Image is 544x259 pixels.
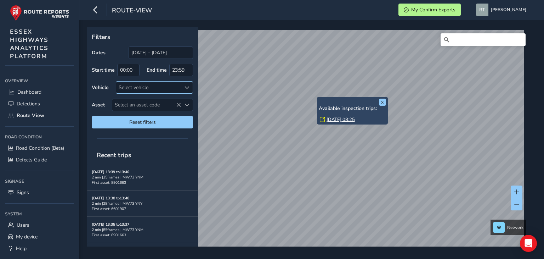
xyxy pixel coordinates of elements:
div: Road Condition [5,132,74,142]
div: System [5,209,74,219]
div: Select an asset code [181,99,193,111]
label: End time [147,67,167,73]
a: Road Condition (Beta) [5,142,74,154]
span: ESSEX HIGHWAYS ANALYTICS PLATFORM [10,28,49,60]
span: Route View [17,112,44,119]
span: [PERSON_NAME] [491,4,526,16]
button: x [379,99,386,106]
span: My device [16,233,38,240]
span: Select an asset code [112,99,181,111]
label: Asset [92,101,105,108]
strong: [DATE] 13:39 to 13:40 [92,169,129,175]
a: Detections [5,98,74,110]
span: Dashboard [17,89,41,95]
label: Vehicle [92,84,109,91]
span: Signs [17,189,29,196]
span: Help [16,245,27,252]
canvas: Map [89,30,524,255]
div: Open Intercom Messenger [520,235,537,252]
span: Detections [17,100,40,107]
a: Help [5,243,74,254]
span: Road Condition (Beta) [16,145,64,151]
a: Route View [5,110,74,121]
div: Signage [5,176,74,187]
p: Filters [92,32,193,42]
div: 2 min | 85 frames | MW73 YNM [92,227,193,232]
span: Defects Guide [16,156,47,163]
img: rr logo [10,5,69,21]
label: Start time [92,67,115,73]
div: Overview [5,76,74,86]
a: [DATE] 08:25 [327,116,355,123]
a: My device [5,231,74,243]
span: First asset: 8901663 [92,180,126,185]
div: 2 min | 35 frames | MW73 YNM [92,175,193,180]
span: route-view [112,6,152,16]
div: Select vehicle [116,82,181,93]
div: 2 min | 28 frames | MW73 YNY [92,201,193,206]
span: First asset: 8901663 [92,232,126,238]
span: Network [507,225,523,230]
button: My Confirm Exports [398,4,461,16]
h6: Available inspection trips: [319,106,386,112]
a: Users [5,219,74,231]
span: My Confirm Exports [411,6,455,13]
span: First asset: 6601907 [92,206,126,211]
button: Reset filters [92,116,193,128]
span: Reset filters [97,119,188,126]
strong: [DATE] 13:35 to 13:37 [92,222,129,227]
a: Signs [5,187,74,198]
button: [PERSON_NAME] [476,4,529,16]
label: Dates [92,49,106,56]
strong: [DATE] 13:38 to 13:40 [92,195,129,201]
a: Dashboard [5,86,74,98]
input: Search [441,33,526,46]
a: Defects Guide [5,154,74,166]
img: diamond-layout [476,4,488,16]
span: Recent trips [92,146,136,164]
span: Users [17,222,29,228]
